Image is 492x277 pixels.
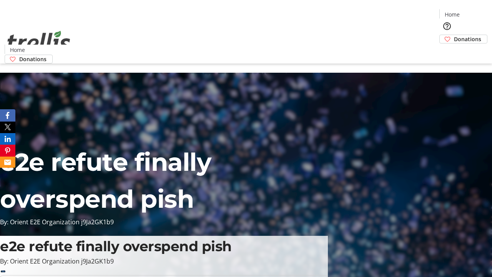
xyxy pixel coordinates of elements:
a: Home [5,46,30,54]
img: Orient E2E Organization j9Ja2GK1b9's Logo [5,22,73,61]
button: Help [439,18,455,34]
a: Donations [439,35,487,43]
a: Home [440,10,464,18]
span: Home [445,10,460,18]
button: Cart [439,43,455,59]
span: Donations [454,35,481,43]
span: Donations [19,55,47,63]
span: Home [10,46,25,54]
a: Donations [5,55,53,63]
